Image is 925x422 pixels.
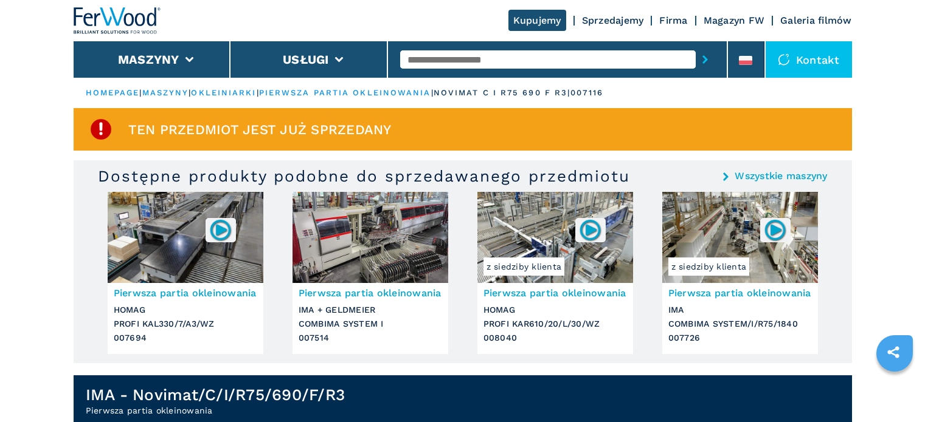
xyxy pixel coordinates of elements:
a: Magazyn FW [704,15,765,26]
p: 007116 [570,87,603,98]
span: z siedziby klienta [668,257,750,276]
h3: Pierwsza partia okleinowania [483,286,627,300]
span: Ten przedmiot jest już sprzedany [128,123,392,137]
span: z siedziby klienta [483,257,565,276]
h1: IMA - Novimat/C/I/R75/690/F/R3 [86,385,345,404]
img: SoldProduct [89,117,113,141]
h3: IMA + GELDMEIER COMBIMA SYSTEM I 007514 [299,303,442,345]
div: Kontakt [766,41,852,78]
h3: Pierwsza partia okleinowania [299,286,442,300]
a: Pierwsza partia okleinowania HOMAG PROFI KAL330/7/A3/WZ007694Pierwsza partia okleinowaniaHOMAGPRO... [108,192,263,354]
iframe: Chat [873,367,916,413]
a: Sprzedajemy [582,15,644,26]
a: maszyny [142,88,189,97]
span: | [189,88,191,97]
h3: IMA COMBIMA SYSTEM/I/R75/1840 007726 [668,303,812,345]
a: sharethis [878,337,909,367]
a: Firma [659,15,687,26]
a: HOMEPAGE [86,88,140,97]
h3: Dostępne produkty podobne do sprzedawanego przedmiotu [98,166,630,186]
button: Usługi [283,52,329,67]
a: pierwsza partia okleinowania [259,88,431,97]
a: Pierwsza partia okleinowania IMA + GELDMEIER COMBIMA SYSTEM IPierwsza partia okleinowaniaIMA + GE... [293,192,448,354]
h3: HOMAG PROFI KAL330/7/A3/WZ 007694 [114,303,257,345]
button: Maszyny [118,52,179,67]
img: Pierwsza partia okleinowania HOMAG PROFI KAR610/20/L/30/WZ [477,192,633,283]
a: Kupujemy [508,10,566,31]
button: submit-button [696,46,715,73]
img: Ferwood [74,7,161,34]
span: | [257,88,259,97]
h3: Pierwsza partia okleinowania [668,286,812,300]
h3: Pierwsza partia okleinowania [114,286,257,300]
p: novimat c i r75 690 f r3 | [434,87,571,98]
a: Pierwsza partia okleinowania HOMAG PROFI KAR610/20/L/30/WZz siedziby klienta008040Pierwsza partia... [477,192,633,354]
img: Pierwsza partia okleinowania IMA + GELDMEIER COMBIMA SYSTEM I [293,192,448,283]
a: Galeria filmów [780,15,852,26]
img: 007726 [763,218,787,242]
h2: Pierwsza partia okleinowania [86,404,345,417]
span: | [139,88,142,97]
a: okleiniarki [191,88,256,97]
a: Wszystkie maszyny [735,171,827,181]
img: Pierwsza partia okleinowania HOMAG PROFI KAL330/7/A3/WZ [108,192,263,283]
img: Kontakt [778,53,790,66]
a: Pierwsza partia okleinowania IMA COMBIMA SYSTEM/I/R75/1840z siedziby klienta007726Pierwsza partia... [662,192,818,354]
img: 007694 [209,218,232,242]
img: 008040 [578,218,602,242]
h3: HOMAG PROFI KAR610/20/L/30/WZ 008040 [483,303,627,345]
img: Pierwsza partia okleinowania IMA COMBIMA SYSTEM/I/R75/1840 [662,192,818,283]
span: | [431,88,434,97]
